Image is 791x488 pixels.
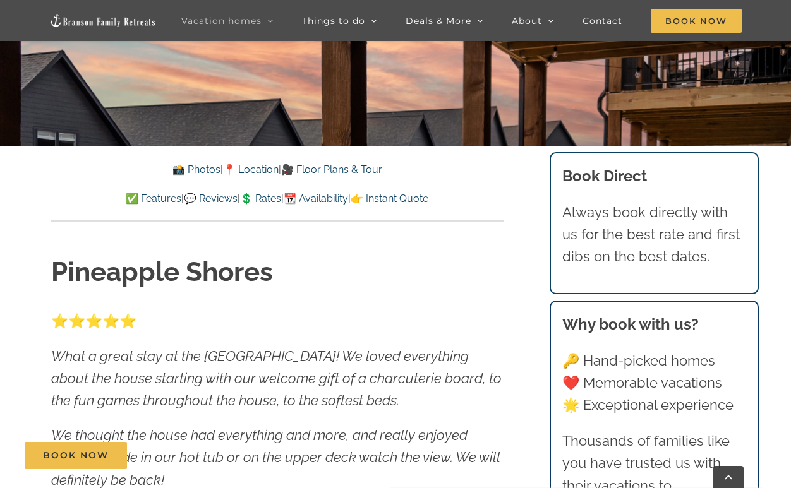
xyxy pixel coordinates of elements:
[302,16,365,25] span: Things to do
[406,16,471,25] span: Deals & More
[51,310,504,332] p: ⭐️⭐️⭐️⭐️⭐️
[43,450,109,461] span: Book Now
[51,254,504,291] h1: Pineapple Shores
[583,16,622,25] span: Contact
[25,442,127,469] a: Book Now
[51,162,504,178] p: | |
[562,313,747,336] h3: Why book with us?
[181,16,262,25] span: Vacation homes
[172,164,220,176] a: 📸 Photos
[51,191,504,207] p: | | | |
[281,164,382,176] a: 🎥 Floor Plans & Tour
[223,164,279,176] a: 📍 Location
[51,348,502,408] em: What a great stay at the [GEOGRAPHIC_DATA]! We loved everything about the house starting with our...
[284,193,348,205] a: 📆 Availability
[562,201,747,268] p: Always book directly with us for the best rate and first dibs on the best dates.
[240,193,281,205] a: 💲 Rates
[184,193,238,205] a: 💬 Reviews
[651,9,742,33] span: Book Now
[49,13,157,28] img: Branson Family Retreats Logo
[562,350,747,417] p: 🔑 Hand-picked homes ❤️ Memorable vacations 🌟 Exceptional experience
[562,167,647,185] b: Book Direct
[51,427,500,487] em: We thought the house had everything and more, and really enjoyed sitting outside in our hot tub o...
[512,16,542,25] span: About
[351,193,428,205] a: 👉 Instant Quote
[126,193,181,205] a: ✅ Features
